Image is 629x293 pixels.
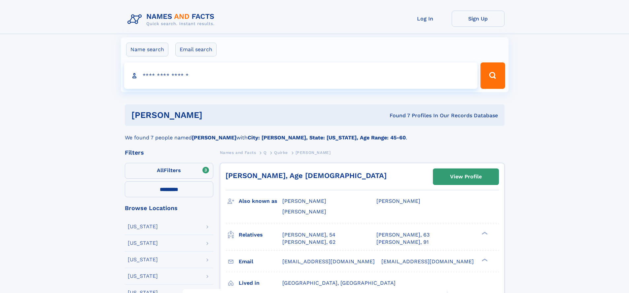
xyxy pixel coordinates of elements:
label: Email search [175,43,217,56]
img: Logo Names and Facts [125,11,220,28]
a: [PERSON_NAME], 63 [376,231,430,238]
a: Quirke [274,148,288,157]
span: All [157,167,164,173]
button: Search Button [480,62,505,89]
a: [PERSON_NAME], 91 [376,238,429,246]
label: Filters [125,163,213,179]
span: [PERSON_NAME] [282,198,326,204]
label: Name search [126,43,168,56]
div: ❯ [480,258,488,262]
div: [US_STATE] [128,224,158,229]
b: [PERSON_NAME] [192,134,236,141]
b: City: [PERSON_NAME], State: [US_STATE], Age Range: 45-60 [248,134,406,141]
div: [US_STATE] [128,240,158,246]
div: Found 7 Profiles In Our Records Database [296,112,498,119]
a: Log In [399,11,452,27]
span: [PERSON_NAME] [376,198,420,204]
span: [PERSON_NAME] [282,208,326,215]
h3: Email [239,256,282,267]
div: [US_STATE] [128,274,158,279]
div: We found 7 people named with . [125,126,505,142]
input: search input [124,62,478,89]
a: Names and Facts [220,148,256,157]
span: [PERSON_NAME] [296,150,331,155]
div: Filters [125,150,213,156]
span: Quirke [274,150,288,155]
a: View Profile [433,169,499,185]
div: ❯ [480,231,488,235]
h3: Relatives [239,229,282,240]
span: [GEOGRAPHIC_DATA], [GEOGRAPHIC_DATA] [282,280,396,286]
div: View Profile [450,169,482,184]
div: Browse Locations [125,205,213,211]
a: [PERSON_NAME], Age [DEMOGRAPHIC_DATA] [226,171,387,180]
h3: Also known as [239,196,282,207]
span: [EMAIL_ADDRESS][DOMAIN_NAME] [282,258,375,265]
a: Sign Up [452,11,505,27]
a: Q [263,148,267,157]
span: Q [263,150,267,155]
div: [US_STATE] [128,257,158,262]
h1: [PERSON_NAME] [131,111,296,119]
h3: Lived in [239,277,282,289]
span: [EMAIL_ADDRESS][DOMAIN_NAME] [381,258,474,265]
a: [PERSON_NAME], 62 [282,238,335,246]
a: [PERSON_NAME], 54 [282,231,335,238]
